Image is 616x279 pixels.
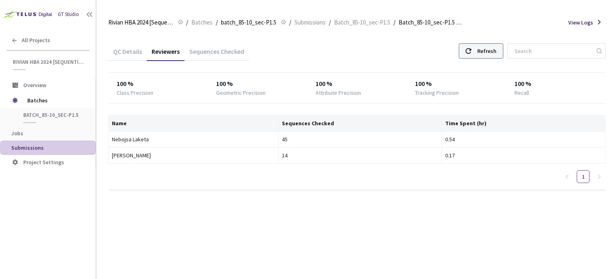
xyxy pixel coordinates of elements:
span: Submissions [294,18,326,27]
div: 0.17 [445,151,602,160]
span: All Projects [22,37,50,44]
li: 1 [577,170,590,183]
li: / [289,18,291,27]
div: 100 % [515,79,598,89]
a: Submissions [293,18,327,26]
span: batch_85-10_sec-P1.5 [221,18,276,27]
span: Rivian HBA 2024 [Sequential] [13,59,85,65]
div: QC Details [108,47,147,61]
div: 14 [282,151,439,160]
span: left [565,174,569,179]
div: Tracking Precision [415,89,459,97]
th: Time Spent (hr) [442,116,606,132]
li: / [393,18,395,27]
th: Sequences Checked [279,116,442,132]
span: Batches [191,18,213,27]
li: Next Page [593,170,606,183]
div: Class Precision [117,89,153,97]
span: Batch_85-10_sec-P1.5 QC - [DATE] [399,18,464,27]
div: Recall [515,89,529,97]
div: 45 [282,135,439,144]
span: Jobs [11,130,23,137]
div: 100 % [415,79,498,89]
div: Reviewers [147,47,184,61]
a: Batches [190,18,214,26]
li: / [186,18,188,27]
span: View Logs [568,18,593,26]
div: Refresh [477,44,496,58]
li: Previous Page [561,170,573,183]
button: left [561,170,573,183]
button: right [593,170,606,183]
div: Attribute Precision [316,89,361,97]
div: 100 % [216,79,299,89]
div: 0.54 [445,135,602,144]
a: Batch_85-10_sec-P1.5 [332,18,392,26]
div: Sequences Checked [184,47,249,61]
span: Rivian HBA 2024 [Sequential] [108,18,173,27]
span: Submissions [11,144,44,151]
a: 1 [577,171,589,183]
div: [PERSON_NAME] [112,151,275,160]
span: batch_85-10_sec-P1.5 [23,112,83,118]
div: 100 % [316,79,399,89]
div: GT Studio [58,11,79,18]
span: Overview [23,81,46,89]
span: Batch_85-10_sec-P1.5 [334,18,390,27]
input: Search [510,44,595,58]
li: / [216,18,218,27]
div: Nebojsa Laketa [112,135,275,144]
li: / [329,18,331,27]
div: 100 % [117,79,200,89]
span: Batches [27,92,82,108]
th: Name [109,116,279,132]
span: Project Settings [23,159,64,166]
div: Geometric Precision [216,89,265,97]
span: right [597,174,602,179]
